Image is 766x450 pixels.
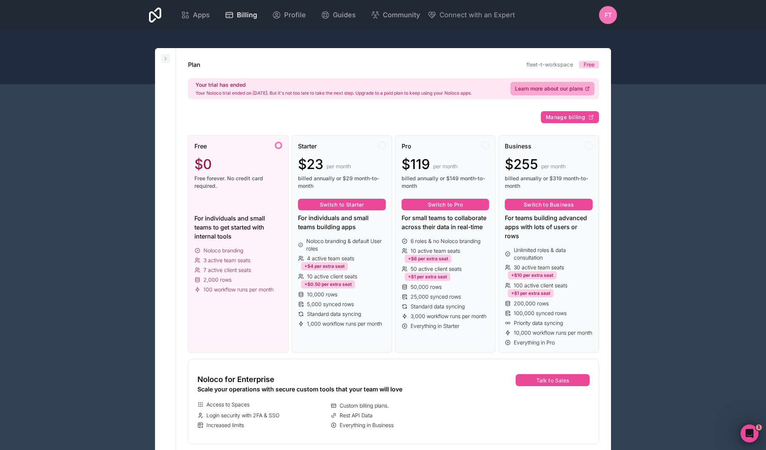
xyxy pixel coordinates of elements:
h2: Your trial has ended [196,81,472,89]
span: 50,000 rows [411,283,442,291]
div: +$4 per extra seat [301,262,348,270]
span: per month [327,163,351,170]
div: +$1 per extra seat [508,289,554,297]
span: Profile [284,10,306,20]
span: billed annually or $29 month-to-month [298,175,386,190]
button: Switch to Pro [402,199,489,211]
span: billed annually or $149 month-to-month [402,175,489,190]
span: Pro [402,142,411,151]
span: Business [505,142,531,151]
span: Free [194,142,207,151]
span: 1,000 workflow runs per month [307,320,382,328]
button: Connect with an Expert [427,10,515,20]
span: per month [433,163,457,170]
span: 10 active team seats [411,247,460,255]
button: Talk to Sales [516,374,590,386]
span: Manage billing [546,114,585,121]
span: Custom billing plans. [340,402,389,409]
span: 100,000 synced rows [514,310,567,317]
span: Login security with 2FA & SSO [206,412,280,419]
span: Standard data syncing [307,310,361,318]
span: Increased limits [206,421,244,429]
span: billed annually or $319 month-to-month [505,175,593,190]
div: For small teams to collaborate across their data in real-time [402,213,489,231]
span: $255 [505,157,538,172]
button: Switch to Starter [298,199,386,211]
span: Access to Spaces [206,401,250,408]
h1: Plan [188,60,200,69]
span: Starter [298,142,317,151]
span: 1 [756,424,762,430]
span: FT [605,11,612,20]
span: $119 [402,157,430,172]
p: Your Noloco trial ended on [DATE]. But it's not too late to take the next step. Upgrade to a paid... [196,90,472,96]
span: Noloco for Enterprise [197,374,274,385]
a: Guides [315,7,362,23]
a: fleet-t-workspace [527,61,573,68]
button: Manage billing [541,111,599,123]
iframe: Intercom live chat [740,424,758,442]
div: For teams building advanced apps with lots of users or rows [505,213,593,240]
span: 3,000 workflow runs per month [411,313,486,320]
span: 200,000 rows [514,300,549,307]
span: 50 active client seats [411,265,462,273]
span: 100 active client seats [514,282,567,289]
a: Billing [219,7,263,23]
span: Priority data syncing [514,319,563,327]
span: 10,000 workflow runs per month [514,329,592,337]
span: Guides [333,10,356,20]
a: Learn more about our plans [510,82,594,95]
div: For individuals and small teams to get started with internal tools [194,214,282,241]
div: +$10 per extra seat [508,271,557,279]
span: per month [541,163,566,170]
span: 4 active team seats [307,255,354,262]
a: Profile [266,7,312,23]
button: Switch to Business [505,199,593,211]
div: +$1 per extra seat [405,273,450,281]
span: 10 active client seats [307,273,357,280]
div: +$6 per extra seat [405,255,451,263]
span: 5,000 synced rows [307,301,354,308]
span: Everything in Starter [411,322,459,330]
span: Everything in Pro [514,339,555,346]
span: 25,000 synced rows [411,293,461,301]
span: 7 active client seats [203,266,251,274]
span: Everything in Business [340,421,394,429]
span: Free [584,61,594,68]
div: For individuals and small teams building apps [298,213,386,231]
span: 2,000 rows [203,276,232,284]
span: Unlimited roles & data consultation [514,246,593,261]
span: 10,000 rows [307,291,337,298]
span: Standard data syncing [411,303,465,310]
span: $0 [194,157,212,172]
span: Noloco branding & default User roles [306,237,385,252]
span: Billing [237,10,257,20]
div: Scale your operations with secure custom tools that your team will love [197,385,461,394]
span: Apps [193,10,210,20]
span: 3 active team seats [203,257,250,264]
div: +$0.50 per extra seat [301,280,355,288]
span: Rest API Data [340,412,373,419]
span: 100 workflow runs per month [203,286,274,293]
span: $23 [298,157,324,172]
span: Learn more about our plans [515,85,583,92]
span: Noloco branding [203,247,243,254]
span: Connect with an Expert [439,10,515,20]
a: Community [365,7,426,23]
span: Free forever. No credit card required. [194,175,282,190]
span: 30 active team seats [514,264,564,271]
span: 6 roles & no Noloco branding [411,237,480,245]
span: Community [383,10,420,20]
a: Apps [175,7,216,23]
